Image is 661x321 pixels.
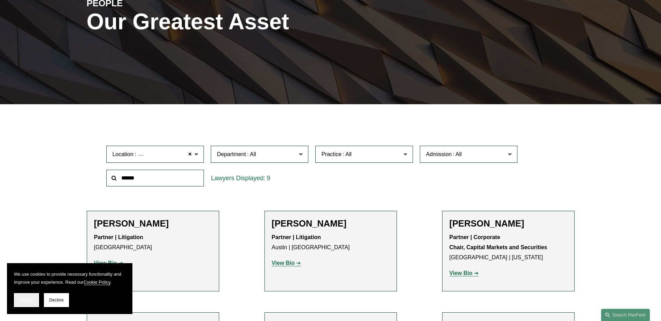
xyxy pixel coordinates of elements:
p: Austin | [GEOGRAPHIC_DATA] [272,232,390,253]
p: [GEOGRAPHIC_DATA] [94,232,212,253]
strong: Partner | Litigation [94,234,143,240]
span: Accept [20,298,33,303]
a: Cookie Policy [84,280,110,285]
h1: Our Greatest Asset [87,9,412,35]
h2: [PERSON_NAME] [449,218,567,229]
h2: [PERSON_NAME] [94,218,212,229]
section: Cookie banner [7,263,132,314]
p: We use cookies to provide necessary functionality and improve your experience. Read our . [14,270,125,286]
span: 9 [267,175,270,182]
span: Admission [426,151,452,157]
span: Location [112,151,133,157]
strong: View Bio [272,260,295,266]
span: Department [217,151,246,157]
strong: View Bio [449,270,472,276]
span: Decline [49,298,64,303]
a: View Bio [449,270,479,276]
a: Search this site [601,309,650,321]
p: [GEOGRAPHIC_DATA] | [US_STATE] [449,232,567,262]
h2: [PERSON_NAME] [272,218,390,229]
a: View Bio [272,260,301,266]
a: View Bio [94,260,123,266]
button: Decline [44,293,69,307]
strong: View Bio [94,260,117,266]
span: [GEOGRAPHIC_DATA] [137,150,195,159]
button: Accept [14,293,39,307]
span: Practice [321,151,341,157]
strong: Partner | Litigation [272,234,321,240]
strong: Partner | Corporate Chair, Capital Markets and Securities [449,234,547,250]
